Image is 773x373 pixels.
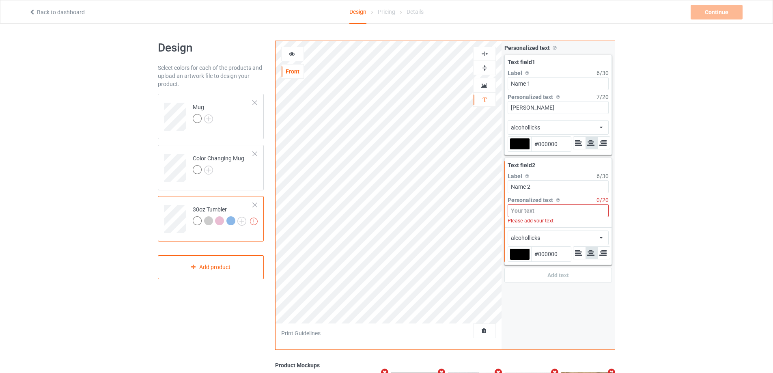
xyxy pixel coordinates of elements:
input: Your text [508,204,609,217]
img: svg%3E%0A [555,94,561,100]
span: Personalized text [504,45,550,51]
div: Print Guidelines [281,329,321,337]
div: Please add your text [508,217,609,224]
div: Add product [158,255,264,279]
div: Color Changing Mug [193,154,244,174]
div: 0 / 20 [596,196,609,204]
div: alcohollicks [511,234,540,242]
div: Details [407,0,424,23]
div: Mug [193,103,213,123]
img: svg+xml;base64,PD94bWwgdmVyc2lvbj0iMS4wIiBlbmNvZGluZz0iVVRGLTgiPz4KPHN2ZyB3aWR0aD0iMjJweCIgaGVpZ2... [204,114,213,123]
div: 6 / 30 [596,69,609,77]
div: alcohollicks [511,123,540,132]
div: Text field 1 [508,58,609,66]
div: Select colors for each of the products and upload an artwork file to design your product. [158,64,264,88]
div: Front [282,67,304,75]
img: exclamation icon [250,218,258,225]
div: Design [349,0,366,24]
input: Your label [508,180,609,193]
img: svg+xml;base64,PD94bWwgdmVyc2lvbj0iMS4wIiBlbmNvZGluZz0iVVRGLTgiPz4KPHN2ZyB3aWR0aD0iMjJweCIgaGVpZ2... [204,166,213,175]
img: svg%3E%0A [555,197,561,203]
input: Your label [508,77,609,90]
div: Color Changing Mug [158,145,264,190]
img: svg%3E%0A [524,70,530,76]
img: svg%3E%0A [551,45,558,51]
img: svg%3E%0A [481,64,489,72]
div: 6 / 30 [596,172,609,180]
a: Back to dashboard [29,9,85,15]
div: Pricing [378,0,395,23]
img: svg%3E%0A [524,173,530,179]
input: Your text [508,101,609,114]
span: Label [508,70,522,76]
span: Personalized text [508,94,553,100]
img: svg%3E%0A [481,50,489,58]
div: Add text [504,268,612,282]
span: Label [508,173,522,179]
div: 30oz Tumbler [193,205,246,225]
img: svg+xml;base64,PD94bWwgdmVyc2lvbj0iMS4wIiBlbmNvZGluZz0iVVRGLTgiPz4KPHN2ZyB3aWR0aD0iMjJweCIgaGVpZ2... [237,217,246,226]
img: svg%3E%0A [481,96,489,103]
div: Product Mockups [275,361,615,369]
div: Text field 2 [508,161,609,169]
div: 7 / 20 [596,93,609,101]
div: Mug [158,94,264,139]
span: Personalized text [508,197,553,203]
h1: Design [158,41,264,55]
div: 30oz Tumbler [158,196,264,241]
